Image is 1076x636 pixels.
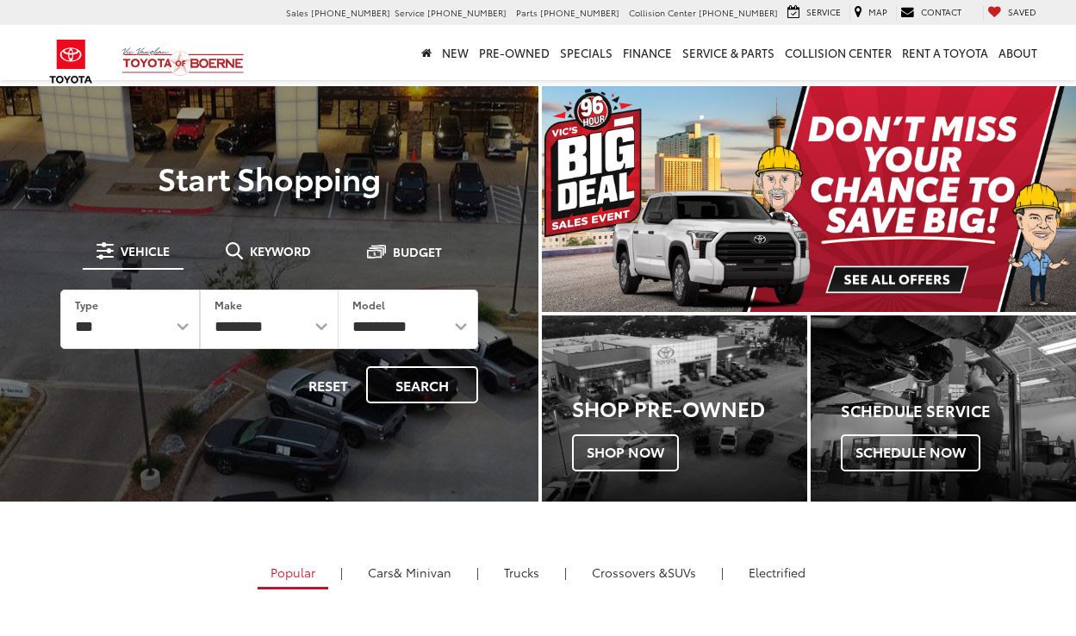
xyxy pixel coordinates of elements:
[258,558,328,589] a: Popular
[352,297,385,312] label: Model
[868,5,887,18] span: Map
[780,25,897,80] a: Collision Center
[75,297,98,312] label: Type
[592,564,668,581] span: Crossovers &
[516,6,538,19] span: Parts
[897,25,993,80] a: Rent a Toyota
[395,6,425,19] span: Service
[783,5,845,21] a: Service
[121,245,170,257] span: Vehicle
[366,366,478,403] button: Search
[806,5,841,18] span: Service
[355,558,464,587] a: Cars
[427,6,507,19] span: [PHONE_NUMBER]
[311,6,390,19] span: [PHONE_NUMBER]
[1008,5,1036,18] span: Saved
[841,434,980,471] span: Schedule Now
[579,558,709,587] a: SUVs
[849,5,892,21] a: Map
[336,564,347,581] li: |
[841,402,1076,420] h4: Schedule Service
[618,25,677,80] a: Finance
[394,564,451,581] span: & Minivan
[437,25,474,80] a: New
[699,6,778,19] span: [PHONE_NUMBER]
[393,246,442,258] span: Budget
[294,366,363,403] button: Reset
[811,315,1076,502] div: Toyota
[39,34,103,90] img: Toyota
[736,558,818,587] a: Electrified
[555,25,618,80] a: Specials
[542,315,807,502] a: Shop Pre-Owned Shop Now
[983,5,1041,21] a: My Saved Vehicles
[491,558,552,587] a: Trucks
[215,297,242,312] label: Make
[560,564,571,581] li: |
[717,564,728,581] li: |
[811,315,1076,502] a: Schedule Service Schedule Now
[540,6,619,19] span: [PHONE_NUMBER]
[474,25,555,80] a: Pre-Owned
[629,6,696,19] span: Collision Center
[36,160,502,195] p: Start Shopping
[250,245,311,257] span: Keyword
[472,564,483,581] li: |
[121,47,245,77] img: Vic Vaughan Toyota of Boerne
[921,5,961,18] span: Contact
[286,6,308,19] span: Sales
[572,434,679,471] span: Shop Now
[416,25,437,80] a: Home
[572,396,807,419] h3: Shop Pre-Owned
[542,315,807,502] div: Toyota
[896,5,966,21] a: Contact
[993,25,1042,80] a: About
[677,25,780,80] a: Service & Parts: Opens in a new tab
